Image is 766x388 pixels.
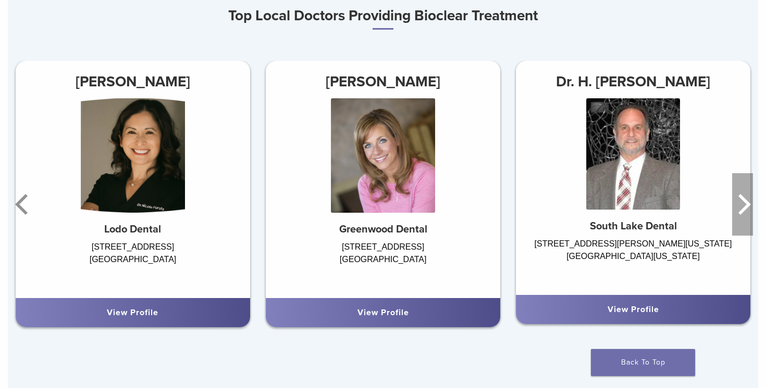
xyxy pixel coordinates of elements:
[107,307,158,318] a: View Profile
[81,98,185,213] img: Dr. Nicole Furuta
[266,241,500,288] div: [STREET_ADDRESS] [GEOGRAPHIC_DATA]
[16,241,250,288] div: [STREET_ADDRESS] [GEOGRAPHIC_DATA]
[732,173,753,236] button: Next
[8,3,758,30] h3: Top Local Doctors Providing Bioclear Treatment
[104,223,161,236] strong: Lodo Dental
[590,220,677,232] strong: South Lake Dental
[586,98,680,210] img: Dr. H. Scott Stewart
[331,98,435,213] img: Dr. Rachel LePera
[516,69,750,94] h3: Dr. H. [PERSON_NAME]
[591,349,695,376] a: Back To Top
[339,223,427,236] strong: Greenwood Dental
[608,304,659,315] a: View Profile
[16,69,250,94] h3: [PERSON_NAME]
[266,69,500,94] h3: [PERSON_NAME]
[516,238,750,284] div: [STREET_ADDRESS][PERSON_NAME][US_STATE] [GEOGRAPHIC_DATA][US_STATE]
[13,173,34,236] button: Previous
[357,307,409,318] a: View Profile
